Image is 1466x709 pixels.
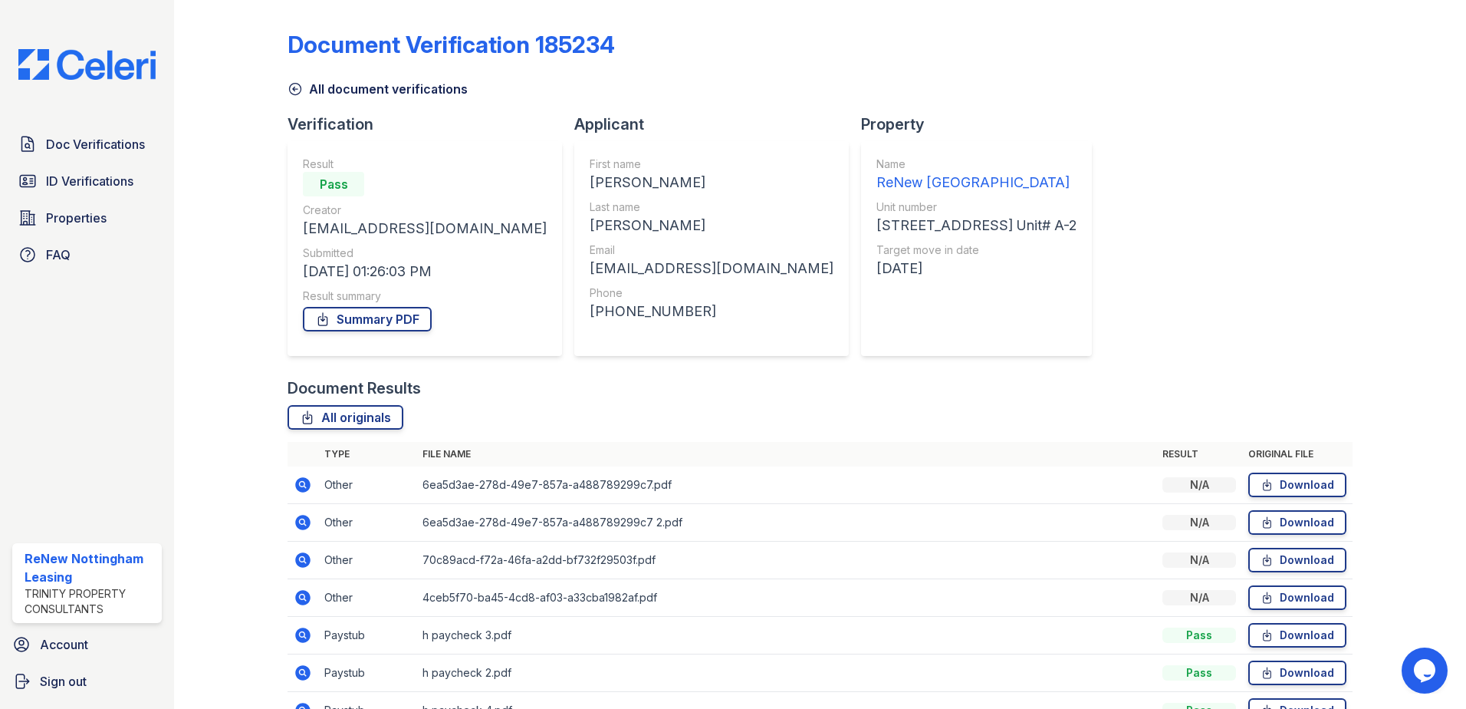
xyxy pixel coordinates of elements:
div: Last name [590,200,833,215]
span: Sign out [40,672,87,691]
span: ID Verifications [46,172,133,190]
span: FAQ [46,246,71,264]
div: [STREET_ADDRESS] Unit# A-2 [876,215,1076,236]
th: Result [1156,442,1242,467]
div: Pass [1162,665,1236,681]
div: Unit number [876,200,1076,215]
div: [DATE] [876,258,1076,279]
div: Property [861,114,1104,135]
div: Applicant [574,114,861,135]
div: Result [303,157,547,172]
div: ReNew [GEOGRAPHIC_DATA] [876,172,1076,193]
a: ID Verifications [12,166,162,196]
div: Result summary [303,289,547,304]
a: Summary PDF [303,307,432,331]
a: Name ReNew [GEOGRAPHIC_DATA] [876,157,1076,193]
th: File name [416,442,1156,467]
span: Properties [46,209,107,227]
td: 6ea5d3ae-278d-49e7-857a-a488789299c7.pdf [416,467,1156,504]
td: 6ea5d3ae-278d-49e7-857a-a488789299c7 2.pdf [416,504,1156,542]
div: [EMAIL_ADDRESS][DOMAIN_NAME] [303,218,547,239]
a: All originals [288,405,403,430]
div: Phone [590,285,833,301]
td: Other [318,579,416,617]
td: Paystub [318,617,416,655]
div: Document Verification 185234 [288,31,615,58]
div: Pass [1162,628,1236,643]
div: First name [590,157,833,172]
div: [DATE] 01:26:03 PM [303,261,547,282]
td: 4ceb5f70-ba45-4cd8-af03-a33cba1982af.pdf [416,579,1156,617]
div: Email [590,242,833,258]
td: Other [318,542,416,579]
td: h paycheck 3.pdf [416,617,1156,655]
div: Name [876,157,1076,172]
a: Download [1248,661,1346,685]
a: Download [1248,623,1346,648]
div: [PHONE_NUMBER] [590,301,833,322]
a: Download [1248,548,1346,572]
th: Type [318,442,416,467]
a: Download [1248,585,1346,610]
td: Paystub [318,655,416,692]
td: h paycheck 2.pdf [416,655,1156,692]
div: Verification [288,114,574,135]
a: Sign out [6,666,168,697]
div: N/A [1162,552,1236,568]
a: All document verifications [288,80,468,98]
div: Document Results [288,378,421,399]
td: Other [318,467,416,504]
th: Original file [1242,442,1353,467]
td: Other [318,504,416,542]
div: ReNew Nottingham Leasing [25,549,156,586]
div: Creator [303,203,547,218]
div: [EMAIL_ADDRESS][DOMAIN_NAME] [590,258,833,279]
a: Download [1248,473,1346,497]
div: N/A [1162,477,1236,493]
span: Doc Verifications [46,135,145,153]
div: N/A [1162,590,1236,605]
a: Download [1248,510,1346,535]
a: Account [6,629,168,660]
td: 70c89acd-f72a-46fa-a2dd-bf732f29503f.pdf [416,542,1156,579]
div: Submitted [303,246,547,261]
div: Pass [303,172,364,196]
img: CE_Logo_Blue-a8612792a0a2168367f1c8372b55b34899dd931a85d93a1a3d3e32e68fde9ad4.png [6,49,168,80]
a: Properties [12,203,162,233]
div: Target move in date [876,242,1076,258]
span: Account [40,635,88,654]
div: Trinity Property Consultants [25,586,156,617]
a: FAQ [12,239,162,270]
div: [PERSON_NAME] [590,215,833,236]
div: [PERSON_NAME] [590,172,833,193]
iframe: chat widget [1402,648,1451,694]
a: Doc Verifications [12,129,162,160]
div: N/A [1162,515,1236,530]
